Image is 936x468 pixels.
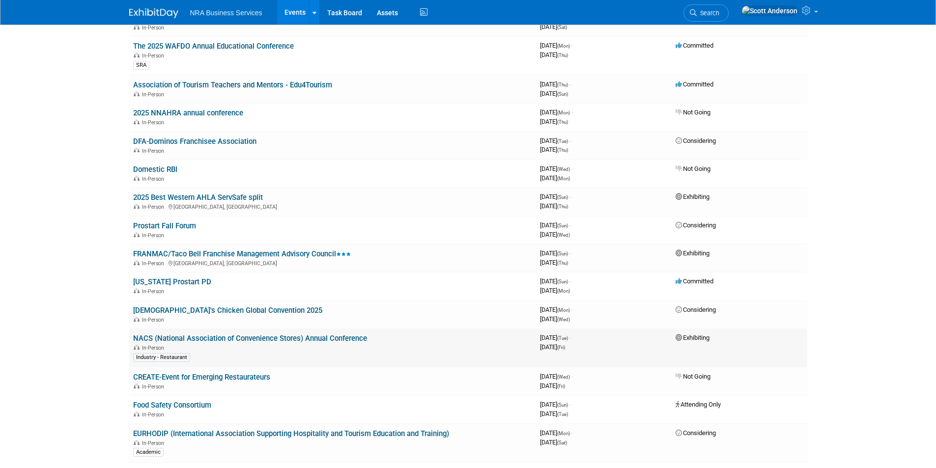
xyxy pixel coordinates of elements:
span: [DATE] [540,259,568,266]
span: (Wed) [557,374,570,380]
span: (Sun) [557,223,568,228]
span: - [571,306,573,313]
img: In-Person Event [134,232,140,237]
div: SRA [133,61,149,70]
div: [GEOGRAPHIC_DATA], [GEOGRAPHIC_DATA] [133,202,532,210]
img: In-Person Event [134,25,140,29]
span: [DATE] [540,193,571,200]
span: [DATE] [540,90,568,97]
span: In-Person [142,119,167,126]
span: Not Going [676,165,710,172]
span: Considering [676,306,716,313]
span: [DATE] [540,382,565,389]
span: (Mon) [557,176,570,181]
span: - [571,42,573,49]
span: (Mon) [557,43,570,49]
span: Considering [676,221,716,229]
span: (Wed) [557,166,570,172]
a: CREATE-Event for Emerging Restaurateurs [133,373,270,382]
span: (Sun) [557,91,568,97]
span: (Sun) [557,279,568,284]
span: - [571,373,573,380]
span: [DATE] [540,81,571,88]
span: (Sat) [557,440,567,445]
span: [DATE] [540,174,570,182]
span: [DATE] [540,373,573,380]
span: [DATE] [540,42,573,49]
span: In-Person [142,412,167,418]
span: In-Person [142,25,167,31]
a: Domestic RBI [133,165,177,174]
span: Exhibiting [676,193,709,200]
span: - [571,165,573,172]
span: [DATE] [540,137,571,144]
span: In-Person [142,204,167,210]
span: Considering [676,429,716,437]
img: In-Person Event [134,119,140,124]
span: - [569,277,571,285]
span: In-Person [142,53,167,59]
span: [DATE] [540,287,570,294]
span: (Thu) [557,147,568,153]
div: [GEOGRAPHIC_DATA], [GEOGRAPHIC_DATA] [133,259,532,267]
span: [DATE] [540,165,573,172]
span: - [569,193,571,200]
img: Scott Anderson [741,5,798,16]
span: In-Person [142,440,167,446]
span: [DATE] [540,334,571,341]
span: (Wed) [557,317,570,322]
span: In-Person [142,288,167,295]
span: Exhibiting [676,249,709,257]
span: Committed [676,277,713,285]
a: Food Safety Consortium [133,401,211,410]
span: (Mon) [557,288,570,294]
span: [DATE] [540,249,571,257]
span: [DATE] [540,410,568,417]
img: In-Person Event [134,288,140,293]
span: [DATE] [540,306,573,313]
span: [DATE] [540,315,570,323]
span: In-Person [142,260,167,267]
img: In-Person Event [134,204,140,209]
span: - [569,221,571,229]
img: In-Person Event [134,148,140,153]
span: [DATE] [540,23,567,30]
span: Search [697,9,719,17]
span: (Sun) [557,251,568,256]
div: Academic [133,448,164,457]
img: In-Person Event [134,91,140,96]
span: [DATE] [540,277,571,285]
img: In-Person Event [134,345,140,350]
span: (Thu) [557,53,568,58]
span: - [569,137,571,144]
span: [DATE] [540,343,565,351]
a: 2025 Best Western AHLA ServSafe split [133,193,263,202]
a: [US_STATE] Prostart PD [133,277,211,286]
span: In-Person [142,232,167,239]
span: Committed [676,81,713,88]
span: In-Person [142,176,167,182]
a: FRANMAC/Taco Bell Franchise Management Advisory Council [133,249,351,258]
img: In-Person Event [134,176,140,181]
span: (Fri) [557,345,565,350]
a: EURHODIP (International Association Supporting Hospitality and Tourism Education and Training) [133,429,449,438]
span: In-Person [142,91,167,98]
a: The 2025 WAFDO Annual Educational Conference [133,42,294,51]
span: (Tue) [557,412,568,417]
span: (Mon) [557,110,570,115]
span: In-Person [142,384,167,390]
span: (Thu) [557,204,568,209]
img: In-Person Event [134,412,140,416]
span: Committed [676,42,713,49]
span: Not Going [676,109,710,116]
a: Association of Tourism Teachers and Mentors - Edu4Tourism [133,81,332,89]
span: [DATE] [540,439,567,446]
div: Industry - Restaurant [133,353,190,362]
span: [DATE] [540,401,571,408]
span: - [569,81,571,88]
span: (Wed) [557,232,570,238]
span: (Thu) [557,260,568,266]
img: In-Person Event [134,260,140,265]
span: Not Going [676,373,710,380]
span: In-Person [142,317,167,323]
